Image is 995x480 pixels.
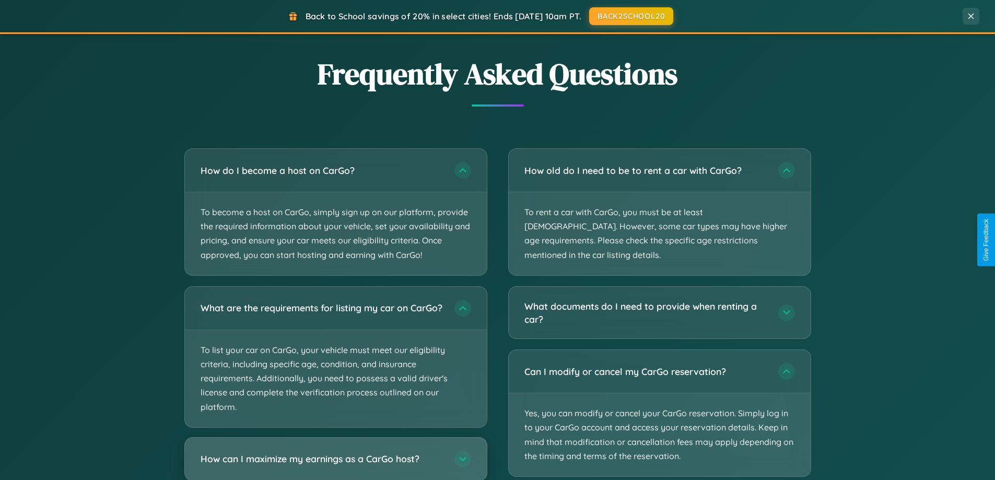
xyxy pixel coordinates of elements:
[201,164,444,177] h3: How do I become a host on CarGo?
[185,192,487,275] p: To become a host on CarGo, simply sign up on our platform, provide the required information about...
[589,7,673,25] button: BACK2SCHOOL20
[185,330,487,427] p: To list your car on CarGo, your vehicle must meet our eligibility criteria, including specific ag...
[201,301,444,314] h3: What are the requirements for listing my car on CarGo?
[982,219,990,261] div: Give Feedback
[201,452,444,465] h3: How can I maximize my earnings as a CarGo host?
[524,300,768,325] h3: What documents do I need to provide when renting a car?
[524,365,768,378] h3: Can I modify or cancel my CarGo reservation?
[306,11,581,21] span: Back to School savings of 20% in select cities! Ends [DATE] 10am PT.
[509,192,811,275] p: To rent a car with CarGo, you must be at least [DEMOGRAPHIC_DATA]. However, some car types may ha...
[184,54,811,94] h2: Frequently Asked Questions
[524,164,768,177] h3: How old do I need to be to rent a car with CarGo?
[509,393,811,476] p: Yes, you can modify or cancel your CarGo reservation. Simply log in to your CarGo account and acc...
